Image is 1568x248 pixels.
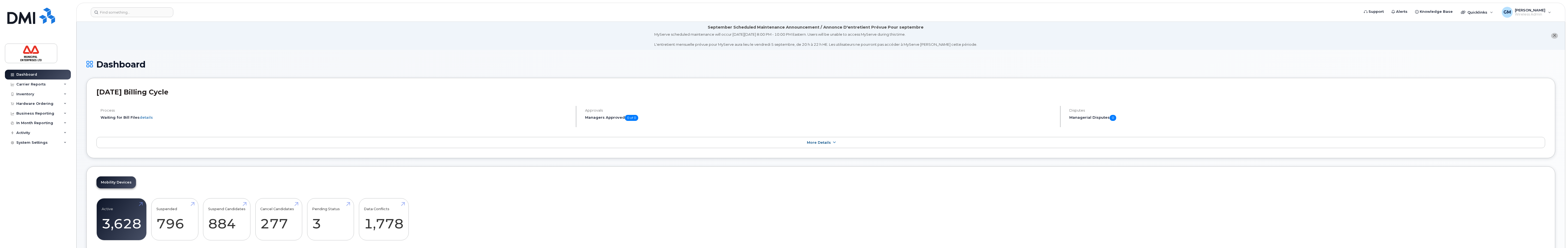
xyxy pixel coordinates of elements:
h5: Managers Approved [585,115,1056,121]
span: More Details [807,140,831,145]
div: September Scheduled Maintenance Announcement / Annonce D'entretient Prévue Pour septembre [708,25,924,30]
a: Pending Status 3 [312,201,349,237]
a: Cancel Candidates 277 [260,201,297,237]
a: Data Conflicts 1,778 [364,201,404,237]
a: Mobility Devices [96,176,136,188]
h1: Dashboard [86,60,1555,69]
div: MyServe scheduled maintenance will occur [DATE][DATE] 8:00 PM - 10:00 PM Eastern. Users will be u... [654,32,977,47]
a: Active 3,628 [102,201,141,237]
h5: Managerial Disputes [1069,115,1545,121]
a: Suspend Candidates 884 [208,201,246,237]
span: 0 of 0 [625,115,638,121]
li: Waiting for Bill Files [101,115,571,120]
span: 0 [1110,115,1116,121]
button: close notification [1551,33,1558,39]
h4: Process [101,108,571,112]
h2: [DATE] Billing Cycle [96,88,1545,96]
a: Suspended 796 [156,201,193,237]
h4: Approvals [585,108,1056,112]
h4: Disputes [1069,108,1545,112]
a: details [140,115,153,120]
